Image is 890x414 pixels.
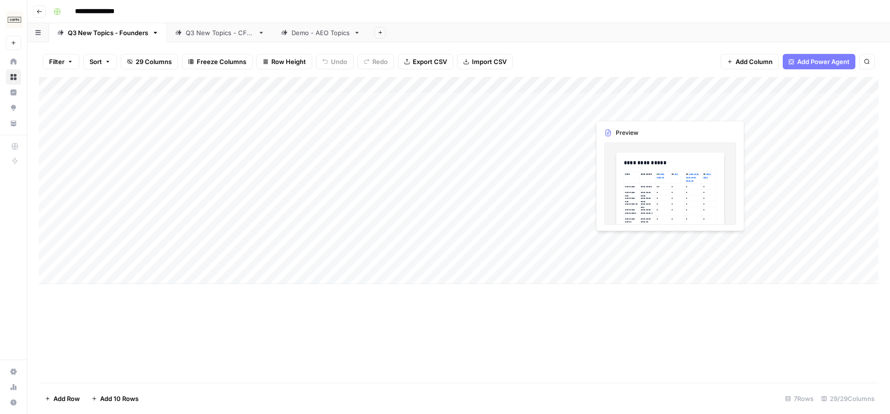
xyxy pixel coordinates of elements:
span: Import CSV [472,57,507,66]
button: Sort [83,54,117,69]
span: Freeze Columns [197,57,246,66]
button: Redo [357,54,394,69]
div: Q3 New Topics - Founders [68,28,148,38]
a: Q3 New Topics - Founders [49,23,167,42]
span: Add Power Agent [797,57,850,66]
span: Filter [49,57,64,66]
button: Add Column [721,54,779,69]
a: Q3 New Topics - CFOs [167,23,273,42]
button: Import CSV [457,54,513,69]
button: Help + Support [6,395,21,410]
img: Carta Logo [6,11,23,28]
span: Add 10 Rows [100,394,139,403]
span: 29 Columns [136,57,172,66]
a: Insights [6,85,21,100]
button: Add Row [39,391,86,406]
div: Q3 New Topics - CFOs [186,28,254,38]
button: Filter [43,54,79,69]
span: Sort [89,57,102,66]
span: Undo [331,57,347,66]
a: Demo - AEO Topics [273,23,369,42]
button: Row Height [256,54,312,69]
button: Export CSV [398,54,453,69]
a: Home [6,54,21,69]
a: Settings [6,364,21,379]
div: Demo - AEO Topics [292,28,350,38]
button: Workspace: Carta [6,8,21,32]
a: Browse [6,69,21,85]
span: Add Column [736,57,773,66]
button: Undo [316,54,354,69]
span: Export CSV [413,57,447,66]
span: Redo [372,57,388,66]
a: Usage [6,379,21,395]
span: Add Row [53,394,80,403]
span: Row Height [271,57,306,66]
a: Opportunities [6,100,21,116]
div: 29/29 Columns [817,391,878,406]
a: Your Data [6,116,21,131]
div: 7 Rows [781,391,817,406]
button: Add 10 Rows [86,391,144,406]
button: Add Power Agent [783,54,855,69]
button: Freeze Columns [182,54,253,69]
button: 29 Columns [121,54,178,69]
